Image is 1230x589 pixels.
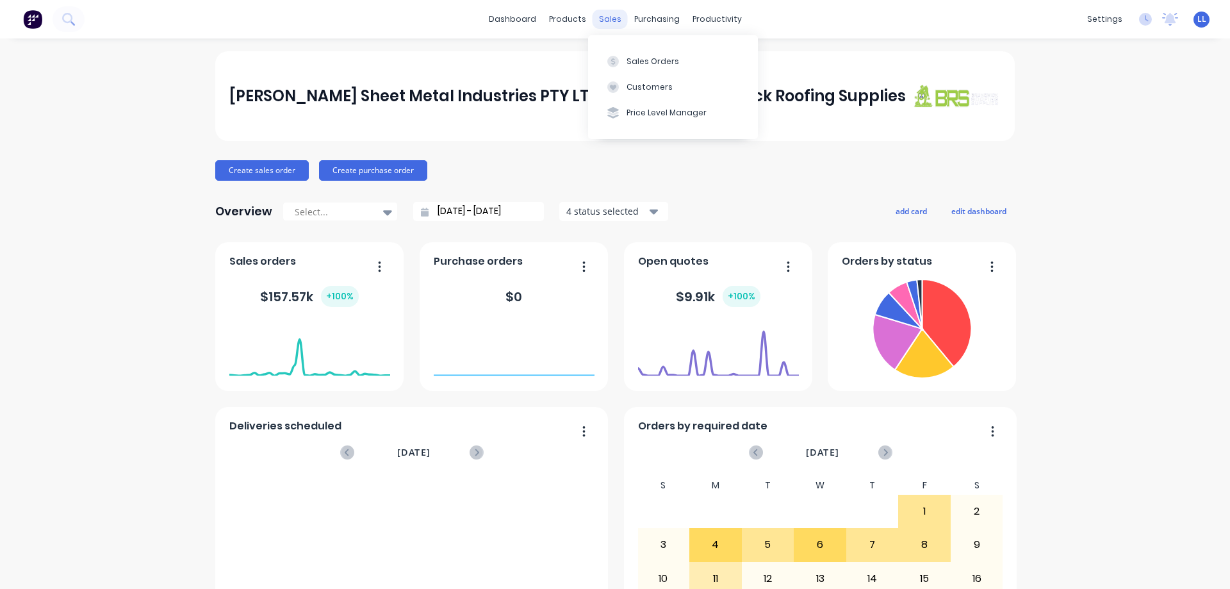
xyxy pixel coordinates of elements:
div: 9 [951,529,1003,561]
img: J A Sheet Metal Industries PTY LTD trading as Brunswick Roofing Supplies [911,84,1001,108]
span: Purchase orders [434,254,523,269]
div: sales [593,10,628,29]
div: [PERSON_NAME] Sheet Metal Industries PTY LTD trading as Brunswick Roofing Supplies [229,83,906,109]
div: Sales Orders [627,56,679,67]
div: F [898,476,951,495]
button: Sales Orders [588,48,758,74]
div: Price Level Manager [627,107,707,119]
div: 1 [899,495,950,527]
div: 6 [794,529,846,561]
span: Orders by status [842,254,932,269]
button: edit dashboard [943,203,1015,219]
div: settings [1081,10,1129,29]
div: 5 [742,529,794,561]
div: T [742,476,794,495]
div: $ 157.57k [260,286,359,307]
div: $ 0 [505,287,522,306]
div: S [951,476,1003,495]
div: W [794,476,846,495]
div: 8 [899,529,950,561]
span: [DATE] [397,445,430,460]
button: add card [887,203,935,219]
button: Price Level Manager [588,100,758,126]
span: [DATE] [806,445,839,460]
a: dashboard [482,10,543,29]
span: Deliveries scheduled [229,419,341,434]
div: 7 [847,529,898,561]
div: M [689,476,742,495]
div: 4 [690,529,741,561]
div: S [637,476,690,495]
img: Factory [23,10,42,29]
button: 4 status selected [559,202,668,221]
div: 4 status selected [566,204,647,218]
button: Create purchase order [319,160,427,181]
div: + 100 % [321,286,359,307]
div: products [543,10,593,29]
div: 3 [638,529,689,561]
span: Open quotes [638,254,709,269]
button: Create sales order [215,160,309,181]
div: + 100 % [723,286,760,307]
div: productivity [686,10,748,29]
div: purchasing [628,10,686,29]
span: Sales orders [229,254,296,269]
span: LL [1197,13,1206,25]
div: $ 9.91k [676,286,760,307]
div: T [846,476,899,495]
button: Customers [588,74,758,100]
div: 2 [951,495,1003,527]
div: Customers [627,81,673,93]
div: Overview [215,199,272,224]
